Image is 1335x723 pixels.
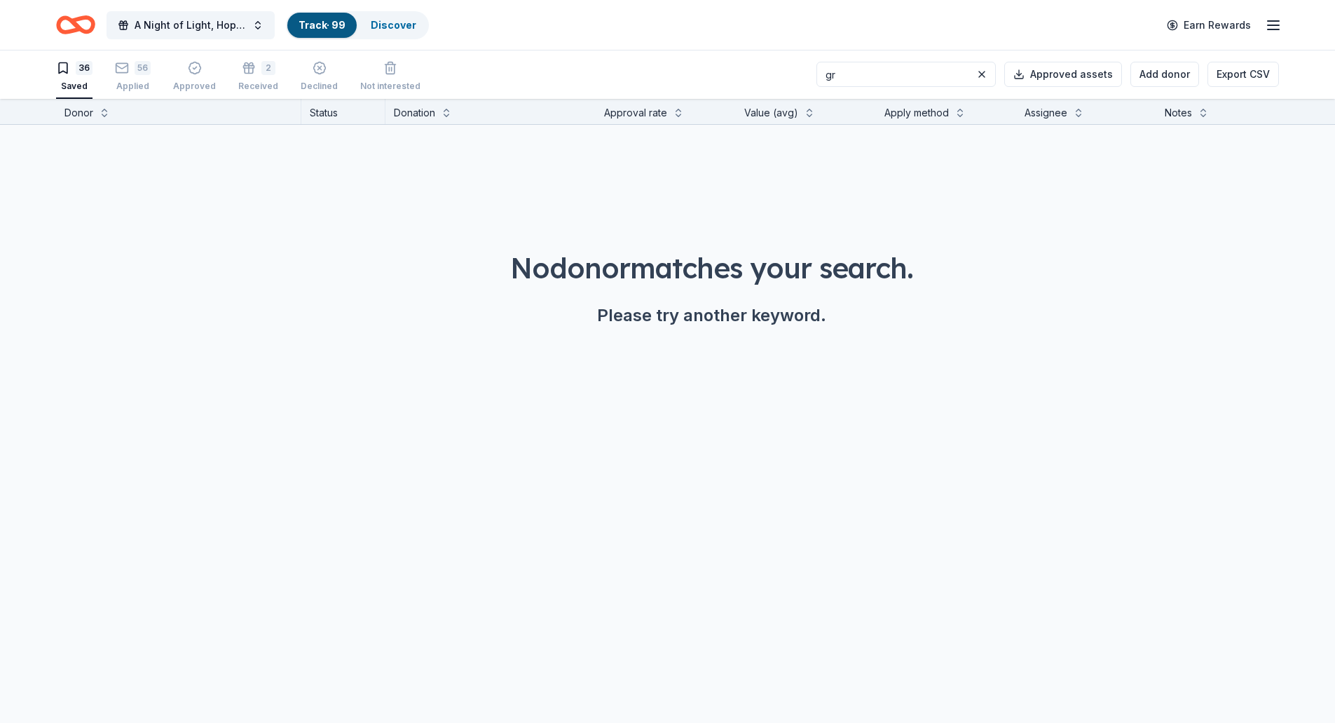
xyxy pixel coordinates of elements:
div: Value (avg) [744,104,798,121]
div: Donor [64,104,93,121]
div: Status [301,99,385,124]
button: A Night of Light, Hope, and Legacy Gala 2026 [107,11,275,39]
div: 56 [135,61,151,75]
a: Track· 99 [299,19,345,31]
a: Discover [371,19,416,31]
span: A Night of Light, Hope, and Legacy Gala 2026 [135,17,247,34]
button: 36Saved [56,55,93,99]
div: Approved [173,81,216,92]
button: Approved [173,55,216,99]
div: Applied [115,81,151,92]
button: Export CSV [1207,62,1279,87]
button: Track· 99Discover [286,11,429,39]
div: Assignee [1025,104,1067,121]
div: 2 [261,61,275,75]
div: Apply method [884,104,949,121]
input: Search saved [816,62,996,87]
div: Received [238,81,278,92]
button: 2Received [238,55,278,99]
div: Approval rate [604,104,667,121]
div: Declined [301,81,338,92]
div: Notes [1165,104,1192,121]
button: 56Applied [115,55,151,99]
div: Saved [56,81,93,92]
button: Not interested [360,55,420,99]
div: 36 [76,61,93,75]
button: Add donor [1130,62,1199,87]
button: Approved assets [1004,62,1122,87]
div: Not interested [360,81,420,92]
button: Declined [301,55,338,99]
a: Earn Rewards [1158,13,1259,38]
a: Home [56,8,95,41]
div: Donation [394,104,435,121]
